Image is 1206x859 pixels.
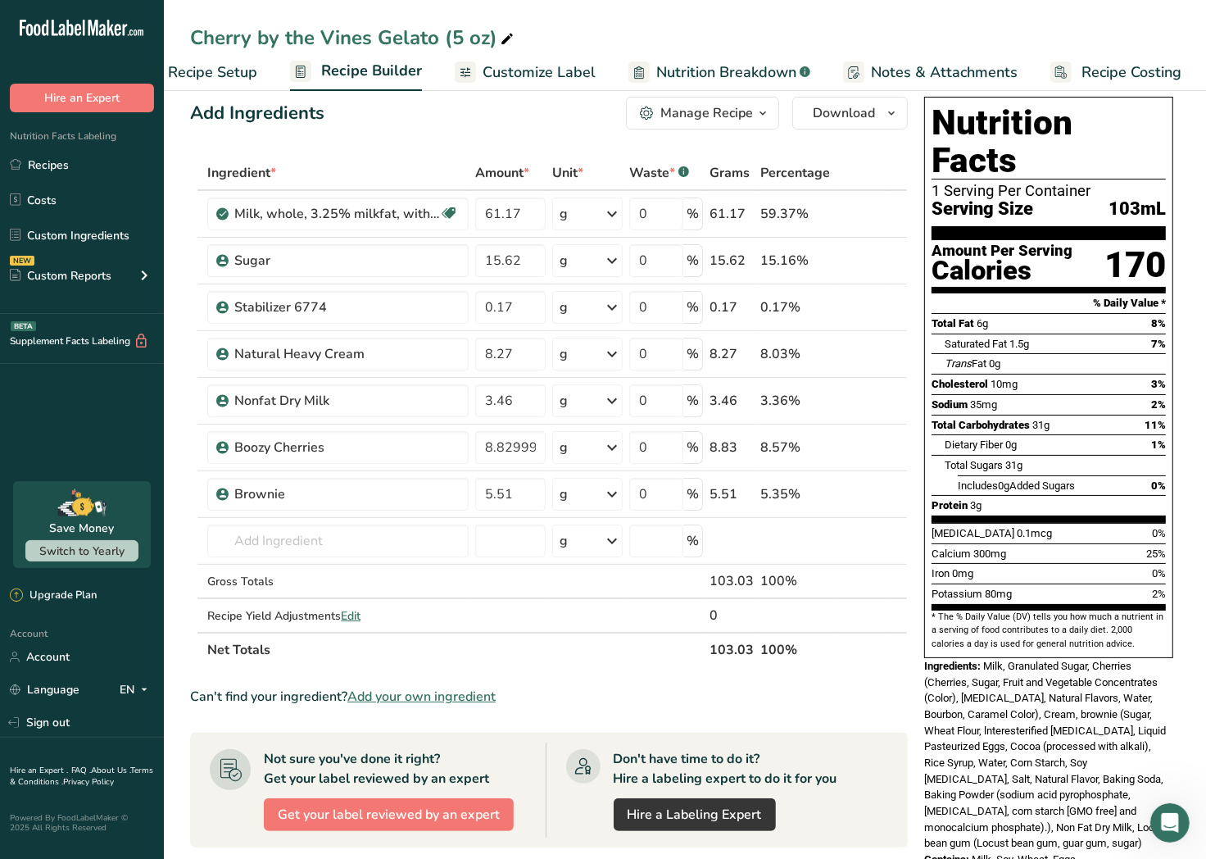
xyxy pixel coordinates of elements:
th: 103.03 [706,632,757,666]
span: 25% [1146,548,1166,560]
div: Calories [932,259,1072,283]
span: Total Carbohydrates [932,419,1030,431]
a: Hire an Expert . [10,765,68,776]
div: 5.51 [710,484,754,504]
span: Download [813,103,875,123]
section: * The % Daily Value (DV) tells you how much a nutrient in a serving of food contributes to a dail... [932,611,1166,651]
span: 0% [1152,567,1166,579]
span: 1.5g [1009,338,1029,350]
div: 5.35% [760,484,830,504]
span: Get your label reviewed by an expert [278,805,500,825]
div: 0.17 [710,298,754,317]
th: Net Totals [204,632,706,666]
div: g [560,251,568,270]
div: 8.83 [710,438,754,457]
div: g [560,204,568,224]
div: g [560,298,568,317]
span: 10mg [991,378,1018,390]
span: 103mL [1109,199,1166,220]
span: Percentage [760,163,830,183]
span: Nutrition Breakdown [656,61,796,84]
div: 15.16% [760,251,830,270]
span: [MEDICAL_DATA] [932,527,1014,539]
section: % Daily Value * [932,293,1166,313]
button: Download [792,97,908,130]
span: 8% [1151,317,1166,330]
div: BETA [11,321,36,331]
div: Sugar [234,251,439,270]
div: Recipe Yield Adjustments [207,607,469,625]
span: Edit [341,608,360,624]
span: 2% [1152,588,1166,600]
a: Customize Label [455,54,596,91]
span: Protein [932,499,968,511]
div: Powered By FoodLabelMaker © 2025 All Rights Reserved [10,813,154,833]
input: Add Ingredient [207,525,469,557]
div: 0.17% [760,298,830,317]
span: 11% [1145,419,1166,431]
span: Customize Label [483,61,596,84]
div: g [560,391,568,411]
a: About Us . [91,765,130,776]
div: 15.62 [710,251,754,270]
span: Amount [475,163,529,183]
div: Manage Recipe [660,103,753,123]
a: Recipe Builder [290,52,422,92]
div: 8.27 [710,344,754,364]
a: Language [10,675,79,704]
button: Switch to Yearly [25,540,138,561]
div: Brownie [234,484,439,504]
div: 59.37% [760,204,830,224]
span: 6g [977,317,988,330]
span: Recipe Setup [168,61,257,84]
div: Custom Reports [10,267,111,284]
button: Hire an Expert [10,84,154,112]
span: Milk, Granulated Sugar, Cherries (Cherries, Sugar, Fruit and Vegetable Concentrates (Color), [MED... [924,660,1169,850]
span: 0g [1005,439,1017,451]
div: Upgrade Plan [10,588,97,604]
span: 0% [1151,479,1166,492]
span: Add your own ingredient [347,687,496,707]
span: 35mg [970,398,997,411]
span: 3% [1151,378,1166,390]
div: Not sure you've done it right? Get your label reviewed by an expert [264,749,489,789]
span: Dietary Fiber [945,439,1003,451]
div: Boozy Cherries [234,438,439,457]
span: 0g [998,479,1009,492]
span: Switch to Yearly [39,543,125,559]
button: Get your label reviewed by an expert [264,798,514,831]
span: Ingredients: [924,660,981,672]
span: Calcium [932,548,971,560]
h1: Nutrition Facts [932,104,1166,180]
span: Recipe Costing [1081,61,1181,84]
div: 170 [1104,243,1166,287]
div: Nonfat Dry Milk [234,391,439,411]
div: g [560,531,568,551]
a: Terms & Conditions . [10,765,153,788]
iframe: Intercom live chat [1150,803,1190,843]
span: 0.1mcg [1017,527,1052,539]
a: Recipe Setup [137,54,257,91]
div: Amount Per Serving [932,243,1072,259]
div: Add Ingredients [190,100,324,127]
div: Waste [629,163,689,183]
span: Unit [552,163,583,183]
a: Privacy Policy [63,776,114,788]
div: Can't find your ingredient? [190,687,908,707]
div: Gross Totals [207,573,469,590]
span: Notes & Attachments [871,61,1018,84]
span: Total Sugars [945,459,1003,471]
a: Hire a Labeling Expert [614,798,776,831]
span: Sodium [932,398,968,411]
span: 7% [1151,338,1166,350]
span: Saturated Fat [945,338,1007,350]
span: 0% [1152,527,1166,539]
span: 31g [1005,459,1022,471]
span: 1% [1151,439,1166,451]
span: Iron [932,567,950,579]
a: Notes & Attachments [843,54,1018,91]
div: Natural Heavy Cream [234,344,439,364]
div: 61.17 [710,204,754,224]
span: Grams [710,163,750,183]
div: 3.46 [710,391,754,411]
